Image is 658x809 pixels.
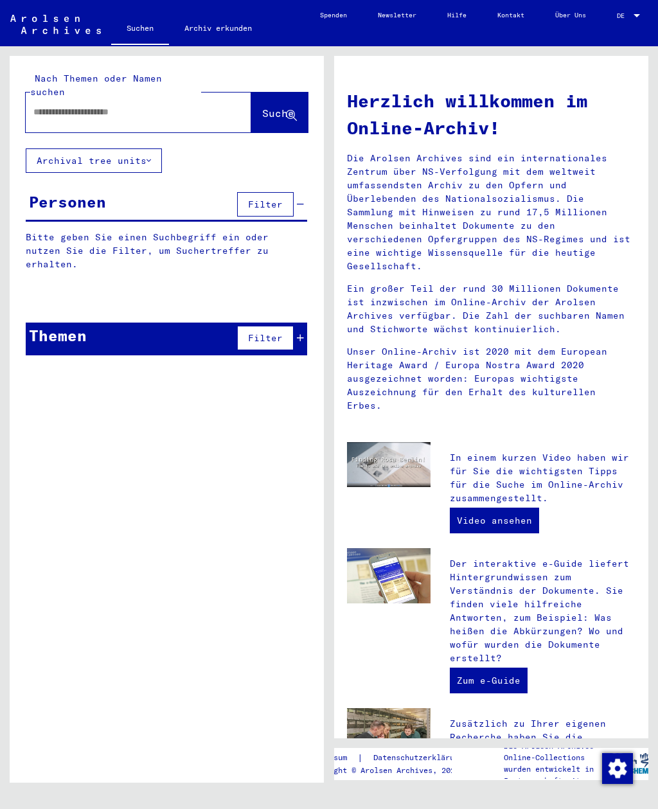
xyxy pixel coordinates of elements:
[29,190,106,213] div: Personen
[347,87,636,141] h1: Herzlich willkommen im Online-Archiv!
[29,324,87,347] div: Themen
[347,442,431,488] img: video.jpg
[504,740,609,763] p: Die Arolsen Archives Online-Collections
[169,13,267,44] a: Archiv erkunden
[347,548,431,604] img: eguide.jpg
[450,508,539,533] a: Video ansehen
[26,231,307,271] p: Bitte geben Sie einen Suchbegriff ein oder nutzen Sie die Filter, um Suchertreffer zu erhalten.
[248,199,283,210] span: Filter
[450,557,636,665] p: Der interaktive e-Guide liefert Hintergrundwissen zum Verständnis der Dokumente. Sie finden viele...
[450,668,528,693] a: Zum e-Guide
[10,15,101,34] img: Arolsen_neg.svg
[504,763,609,787] p: wurden entwickelt in Partnerschaft mit
[248,332,283,344] span: Filter
[363,751,479,765] a: Datenschutzerklärung
[26,148,162,173] button: Archival tree units
[347,345,636,413] p: Unser Online-Archiv ist 2020 mit dem European Heritage Award / Europa Nostra Award 2020 ausgezeic...
[307,765,479,776] p: Copyright © Arolsen Archives, 2021
[237,192,294,217] button: Filter
[237,326,294,350] button: Filter
[450,451,636,505] p: In einem kurzen Video haben wir für Sie die wichtigsten Tipps für die Suche im Online-Archiv zusa...
[347,152,636,273] p: Die Arolsen Archives sind ein internationales Zentrum über NS-Verfolgung mit dem weltweit umfasse...
[602,753,633,784] img: Zustimmung ändern
[30,73,162,98] mat-label: Nach Themen oder Namen suchen
[251,93,308,132] button: Suche
[617,12,631,19] span: DE
[347,708,431,764] img: inquiries.jpg
[347,282,636,336] p: Ein großer Teil der rund 30 Millionen Dokumente ist inzwischen im Online-Archiv der Arolsen Archi...
[111,13,169,46] a: Suchen
[307,751,479,765] div: |
[601,752,632,783] div: Zustimmung ändern
[262,107,294,120] span: Suche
